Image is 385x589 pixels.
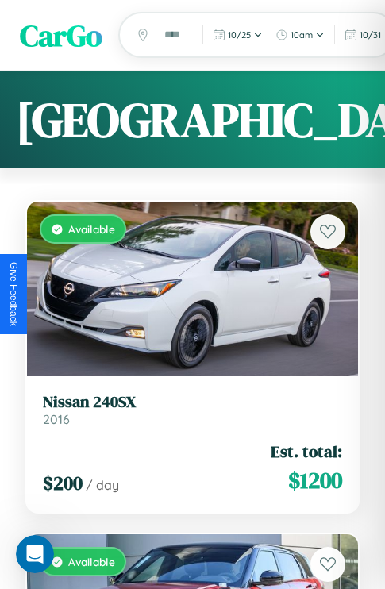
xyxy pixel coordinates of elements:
[43,470,83,496] span: $ 200
[228,29,251,40] span: 10 / 25
[68,222,115,236] span: Available
[8,262,19,326] div: Give Feedback
[43,392,342,411] h3: Nissan 240SX
[20,14,102,56] span: CarGo
[86,477,119,493] span: / day
[291,29,313,40] span: 10am
[360,29,381,40] span: 10 / 31
[68,555,115,568] span: Available
[208,25,268,44] button: 10/25
[16,535,54,573] iframe: Intercom live chat
[43,392,342,427] a: Nissan 240SX2016
[271,25,329,44] button: 10am
[271,440,342,463] span: Est. total:
[288,464,342,496] span: $ 1200
[43,411,70,427] span: 2016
